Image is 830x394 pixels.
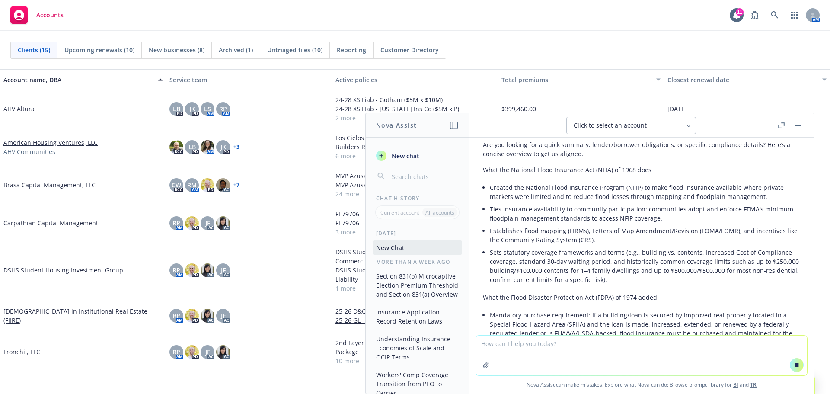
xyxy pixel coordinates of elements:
[667,75,817,84] div: Closest renewal date
[366,258,469,266] div: More than a week ago
[750,381,757,388] a: TR
[335,104,495,113] a: 24-28 XS LIab - [US_STATE] Ins Co ($5M x P)
[376,121,417,130] h1: Nova Assist
[335,338,495,347] a: 2nd Layer - $10M x $5M
[221,311,226,320] span: JF
[149,45,204,54] span: New businesses (8)
[201,140,214,154] img: photo
[335,266,495,284] a: DSHS Student Housing Investment Group - Excess Liability
[736,8,744,16] div: 11
[335,95,495,104] a: 24-28 XS Liab - Gotham ($5M x $10M)
[733,381,738,388] a: BI
[335,316,495,325] a: 25-26 GL - NIAC
[380,45,439,54] span: Customer Directory
[664,69,830,90] button: Closest renewal date
[501,75,651,84] div: Total premiums
[483,140,800,158] p: Are you looking for a quick summary, lender/borrower obligations, or specific compliance details?...
[490,181,800,203] li: Created the National Flood Insurance Program (NFIP) to make flood insurance available where priva...
[204,104,211,113] span: LS
[185,216,199,230] img: photo
[490,309,800,349] li: Mandatory purchase requirement: If a building/loan is secured by improved real property located i...
[172,218,180,227] span: RP
[335,151,495,160] a: 6 more
[373,269,462,301] button: Section 831(b) Microcaptive Election Premium Threshold and Section 831(a) Overview
[335,356,495,365] a: 10 more
[172,347,180,356] span: RP
[219,45,253,54] span: Archived (1)
[36,12,64,19] span: Accounts
[667,104,687,113] span: [DATE]
[786,6,803,24] a: Switch app
[335,307,495,316] a: 25-26 D&O and EPL
[373,332,462,364] button: Understanding Insurance Economies of Scale and OCIP Terms
[233,144,239,150] a: + 3
[172,311,180,320] span: RP
[220,142,226,151] span: JK
[3,347,40,356] a: Fronchil, LLC
[490,246,800,286] li: Sets statutory coverage frameworks and terms (e.g., building vs. contents, Increased Cost of Comp...
[390,170,459,183] input: Search chats
[335,75,495,84] div: Active policies
[3,218,98,227] a: Carpathian Capital Management
[205,218,210,227] span: JF
[373,240,462,255] button: New Chat
[216,345,230,359] img: photo
[185,345,199,359] img: photo
[3,75,153,84] div: Account name, DBA
[335,209,495,218] a: FI 79706
[501,104,536,113] span: $399,460.00
[335,189,495,199] a: 24 more
[185,263,199,277] img: photo
[332,69,498,90] button: Active policies
[172,266,180,275] span: RP
[3,180,96,189] a: Brasa Capital Management, LLC
[335,247,495,266] a: DSHS Student Housing Investment Group - Commercial Property
[335,227,495,237] a: 3 more
[335,347,495,356] a: Package
[380,209,419,216] p: Current account
[746,6,763,24] a: Report a Bug
[483,293,800,302] p: What the Flood Disaster Protection Act (FDPA) of 1974 added
[172,180,181,189] span: CW
[490,224,800,246] li: Establishes flood mapping (FIRMs), Letters of Map Amendment/Revision (LOMA/LOMR), and incentives ...
[169,140,183,154] img: photo
[7,3,67,27] a: Accounts
[173,104,180,113] span: LB
[216,178,230,192] img: photo
[189,104,195,113] span: JK
[335,142,495,151] a: Builders Risk
[373,148,462,163] button: New chat
[335,133,495,142] a: Los Cielos Builders Risk
[566,117,696,134] button: Click to select an account
[3,266,123,275] a: DSHS Student Housing Investment Group
[233,183,239,188] a: + 7
[574,121,647,130] span: Click to select an account
[472,376,811,394] span: Nova Assist can make mistakes. Explore what Nova can do: Browse prompt library for and
[267,45,322,54] span: Untriaged files (10)
[337,45,366,54] span: Reporting
[425,209,454,216] p: All accounts
[483,165,800,174] p: What the National Flood Insurance Act (NFIA) of 1968 does
[335,171,495,180] a: MVP Azusa Foothill LLC | Excess $1M x $5M
[335,218,495,227] a: FI 79706
[498,69,664,90] button: Total premiums
[490,203,800,224] li: Ties insurance availability to community participation: communities adopt and enforce FEMA’s mini...
[390,151,419,160] span: New chat
[335,113,495,122] a: 2 more
[373,305,462,328] button: Insurance Application Record Retention Laws
[201,178,214,192] img: photo
[64,45,134,54] span: Upcoming renewals (10)
[366,230,469,237] div: [DATE]
[766,6,783,24] a: Search
[366,195,469,202] div: Chat History
[18,45,50,54] span: Clients (15)
[188,142,196,151] span: LB
[3,147,55,156] span: AHV Communities
[335,284,495,293] a: 1 more
[166,69,332,90] button: Service team
[187,180,197,189] span: RM
[221,266,226,275] span: JF
[3,307,163,325] a: [DEMOGRAPHIC_DATA] in Institutional Real Estate (FIIRE)
[201,309,214,323] img: photo
[219,104,227,113] span: RP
